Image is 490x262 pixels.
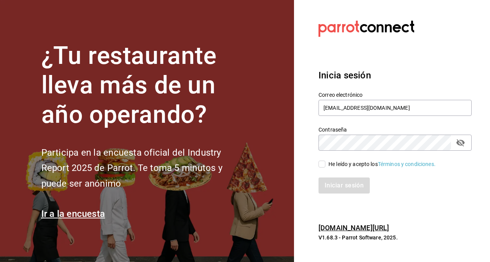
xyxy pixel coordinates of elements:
[318,127,472,132] label: Contraseña
[41,41,248,129] h1: ¿Tu restaurante lleva más de un año operando?
[378,161,436,167] a: Términos y condiciones.
[318,100,472,116] input: Ingresa tu correo electrónico
[41,208,105,219] a: Ir a la encuesta
[454,136,467,149] button: passwordField
[318,234,472,241] p: V1.68.3 - Parrot Software, 2025.
[318,92,472,98] label: Correo electrónico
[328,160,436,168] div: He leído y acepto los
[41,145,248,192] h2: Participa en la encuesta oficial del Industry Report 2025 de Parrot. Te toma 5 minutos y puede se...
[318,68,472,82] h3: Inicia sesión
[318,224,389,232] a: [DOMAIN_NAME][URL]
